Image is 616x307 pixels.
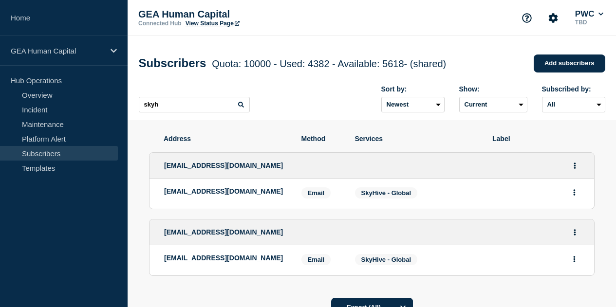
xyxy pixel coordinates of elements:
[301,187,331,199] span: Email
[361,189,411,197] span: SkyHive - Global
[301,135,340,143] span: Method
[164,162,283,169] span: [EMAIL_ADDRESS][DOMAIN_NAME]
[459,85,527,93] div: Show:
[301,254,331,265] span: Email
[542,97,605,112] select: Subscribed by
[212,58,446,69] span: Quota: 10000 - Used: 4382 - Available: 5618 - (shared)
[139,97,250,112] input: Search subscribers
[459,97,527,112] select: Deleted
[11,47,104,55] p: GEA Human Capital
[138,20,182,27] p: Connected Hub
[534,54,605,72] a: Add subscribers
[361,256,411,263] span: SkyHive - Global
[569,225,581,240] button: Actions
[164,135,287,143] span: Address
[164,228,283,236] span: [EMAIL_ADDRESS][DOMAIN_NAME]
[573,9,605,19] button: PWC
[569,158,581,173] button: Actions
[573,19,605,26] p: TBD
[517,8,537,28] button: Support
[492,135,580,143] span: Label
[381,97,445,112] select: Sort by
[164,254,287,262] p: [EMAIL_ADDRESS][DOMAIN_NAME]
[543,8,563,28] button: Account settings
[139,56,447,70] h1: Subscribers
[542,85,605,93] div: Subscribed by:
[568,252,580,267] button: Actions
[138,9,333,20] p: GEA Human Capital
[568,185,580,200] button: Actions
[186,20,240,27] a: View Status Page
[381,85,445,93] div: Sort by:
[164,187,287,195] p: [EMAIL_ADDRESS][DOMAIN_NAME]
[355,135,478,143] span: Services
